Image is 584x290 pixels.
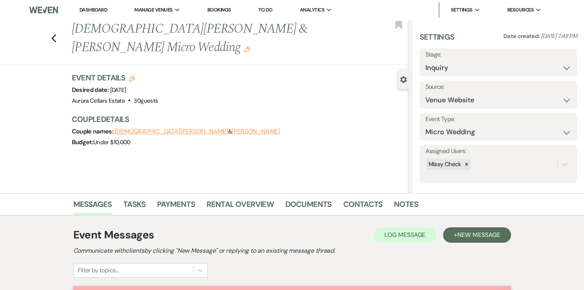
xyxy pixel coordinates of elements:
[374,227,436,243] button: Log Message
[115,128,280,135] span: &
[72,114,401,125] h3: Couple Details
[73,198,112,215] a: Messages
[79,7,107,14] a: Dashboard
[72,86,110,94] span: Desired date:
[78,266,119,275] div: Filter by topics...
[300,6,324,14] span: Analytics
[73,227,154,243] h1: Event Messages
[207,7,231,13] a: Bookings
[507,6,534,14] span: Resources
[232,128,280,135] button: [PERSON_NAME]
[420,32,455,48] h3: Settings
[425,49,571,60] label: Stage:
[425,146,571,157] label: Assigned Users:
[394,198,418,215] a: Notes
[123,198,146,215] a: Tasks
[93,138,131,146] span: Under $10,000
[425,82,571,93] label: Source:
[244,45,250,52] button: Edit
[157,198,195,215] a: Payments
[541,32,577,40] span: [DATE] 7:48 PM
[503,32,541,40] span: Date created:
[72,127,115,135] span: Couple names:
[443,227,511,243] button: +New Message
[115,128,228,135] button: [DEMOGRAPHIC_DATA][PERSON_NAME]
[285,198,332,215] a: Documents
[72,97,125,105] span: Aurora Cellars Estate
[343,198,383,215] a: Contacts
[72,20,339,57] h1: [DEMOGRAPHIC_DATA][PERSON_NAME] & [PERSON_NAME] Micro Wedding
[72,72,158,83] h3: Event Details
[425,114,571,125] label: Event Type:
[73,246,511,255] h2: Communicate with clients by clicking "New Message" or replying to an existing message thread.
[400,75,407,83] button: Close lead details
[258,7,273,13] a: To Do
[384,231,425,239] span: Log Message
[110,86,126,94] span: [DATE]
[29,2,58,18] img: Weven Logo
[451,6,473,14] span: Settings
[207,198,274,215] a: Rental Overview
[457,231,500,239] span: New Message
[426,159,462,170] div: Missy Check
[134,6,172,14] span: Manage Venues
[72,138,94,146] span: Budget:
[134,97,158,105] span: 30 guests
